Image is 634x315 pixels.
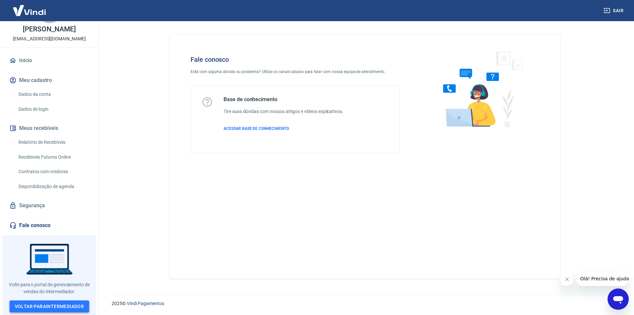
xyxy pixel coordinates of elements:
a: Início [8,53,91,68]
button: Sair [602,5,626,17]
a: Disponibilização de agenda [16,180,91,193]
a: ACESSAR BASE DE CONHECIMENTO [224,126,343,132]
a: Dados de login [16,102,91,116]
span: ACESSAR BASE DE CONHECIMENTO [224,126,289,131]
h4: Fale conosco [191,56,400,63]
a: Dados da conta [16,88,91,101]
img: Fale conosco [430,45,530,133]
iframe: Fechar mensagem [560,273,574,286]
img: Vindi [8,0,51,20]
a: Contratos com credores [16,165,91,178]
p: Está com alguma dúvida ou problema? Utilize os canais abaixo para falar com nossa equipe de atend... [191,69,400,75]
p: [PERSON_NAME] [23,26,76,33]
button: Meu cadastro [8,73,91,88]
p: [EMAIL_ADDRESS][DOMAIN_NAME] [13,35,86,42]
h5: Base de conhecimento [224,96,343,103]
a: Recebíveis Futuros Online [16,150,91,164]
h6: Tire suas dúvidas com nossos artigos e vídeos explicativos. [224,108,343,115]
a: Segurança [8,198,91,213]
span: Olá! Precisa de ajuda? [4,5,55,10]
a: Vindi Pagamentos [127,301,164,306]
iframe: Botão para abrir a janela de mensagens [608,289,629,310]
a: Voltar paraIntermediador [10,300,89,313]
a: Relatório de Recebíveis [16,136,91,149]
iframe: Mensagem da empresa [576,271,629,286]
p: 2025 © [112,300,618,307]
a: Fale conosco [8,218,91,233]
button: Meus recebíveis [8,121,91,136]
